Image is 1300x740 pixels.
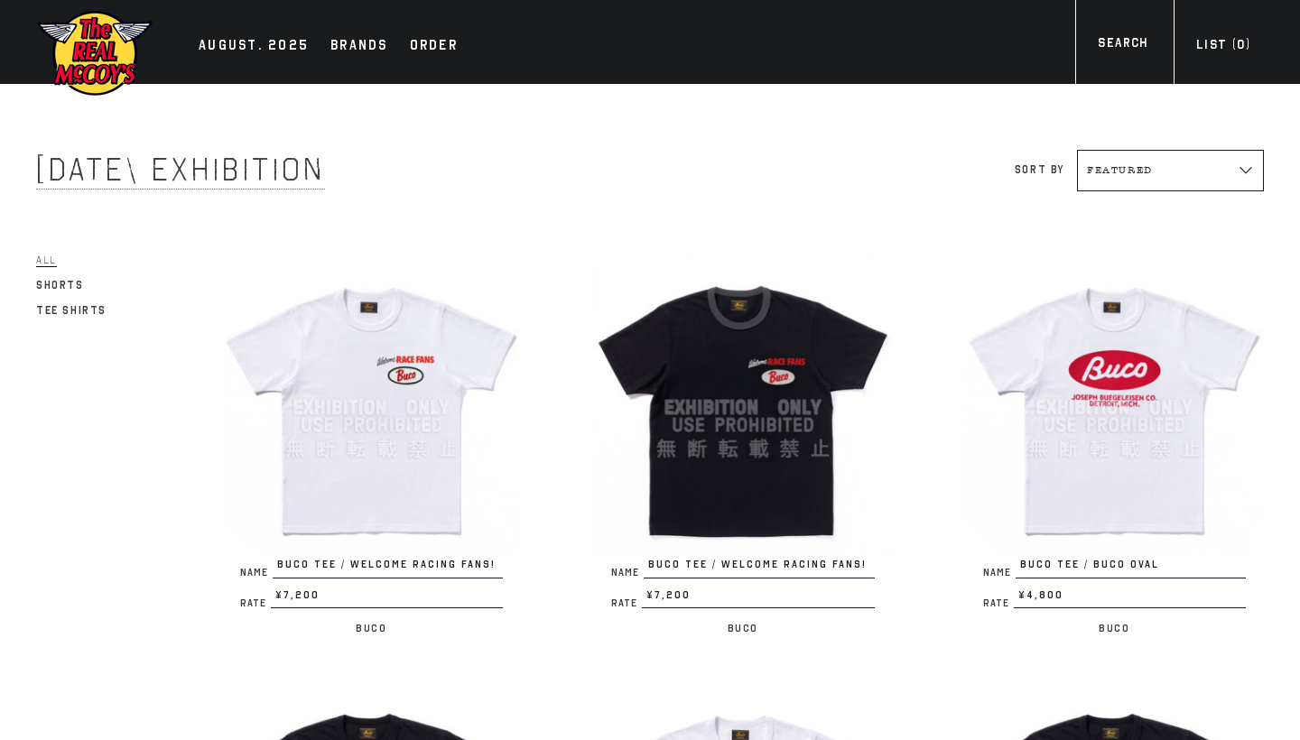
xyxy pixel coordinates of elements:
[644,557,874,578] span: BUCO TEE / WELCOME RACING FANS!
[1015,163,1064,176] label: Sort by
[222,258,521,640] a: BUCO TEE / WELCOME RACING FANS! NameBUCO TEE / WELCOME RACING FANS! Rate¥7,200 Buco
[1174,35,1273,60] a: List (0)
[593,258,892,640] a: BUCO TEE / WELCOME RACING FANS! NameBUCO TEE / WELCOME RACING FANS! Rate¥7,200 Buco
[611,598,642,608] span: Rate
[593,258,892,557] img: BUCO TEE / WELCOME RACING FANS!
[593,617,892,639] p: Buco
[983,568,1016,578] span: Name
[36,279,84,291] span: Shorts
[1014,587,1246,609] span: ¥4,800
[273,557,503,578] span: BUCO TEE / WELCOME RACING FANS!
[410,34,458,60] div: Order
[965,617,1264,639] p: Buco
[642,587,874,609] span: ¥7,200
[1098,33,1147,58] div: Search
[36,304,107,317] span: Tee Shirts
[199,34,309,60] div: AUGUST. 2025
[240,598,271,608] span: Rate
[271,587,503,609] span: ¥7,200
[190,34,318,60] a: AUGUST. 2025
[36,150,325,190] span: [DATE] Exhibition
[330,34,388,60] div: Brands
[983,598,1014,608] span: Rate
[1237,37,1245,52] span: 0
[1196,35,1250,60] div: List ( )
[222,258,521,557] img: BUCO TEE / WELCOME RACING FANS!
[1075,33,1170,58] a: Search
[36,274,84,296] a: Shorts
[36,249,57,271] a: All
[36,9,153,97] img: mccoys-exhibition
[965,258,1264,557] img: BUCO TEE / BUCO OVAL
[965,258,1264,640] a: BUCO TEE / BUCO OVAL NameBUCO TEE / BUCO OVAL Rate¥4,800 Buco
[611,568,644,578] span: Name
[401,34,467,60] a: Order
[36,300,107,321] a: Tee Shirts
[240,568,273,578] span: Name
[222,617,521,639] p: Buco
[1016,557,1246,578] span: BUCO TEE / BUCO OVAL
[36,254,57,267] span: All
